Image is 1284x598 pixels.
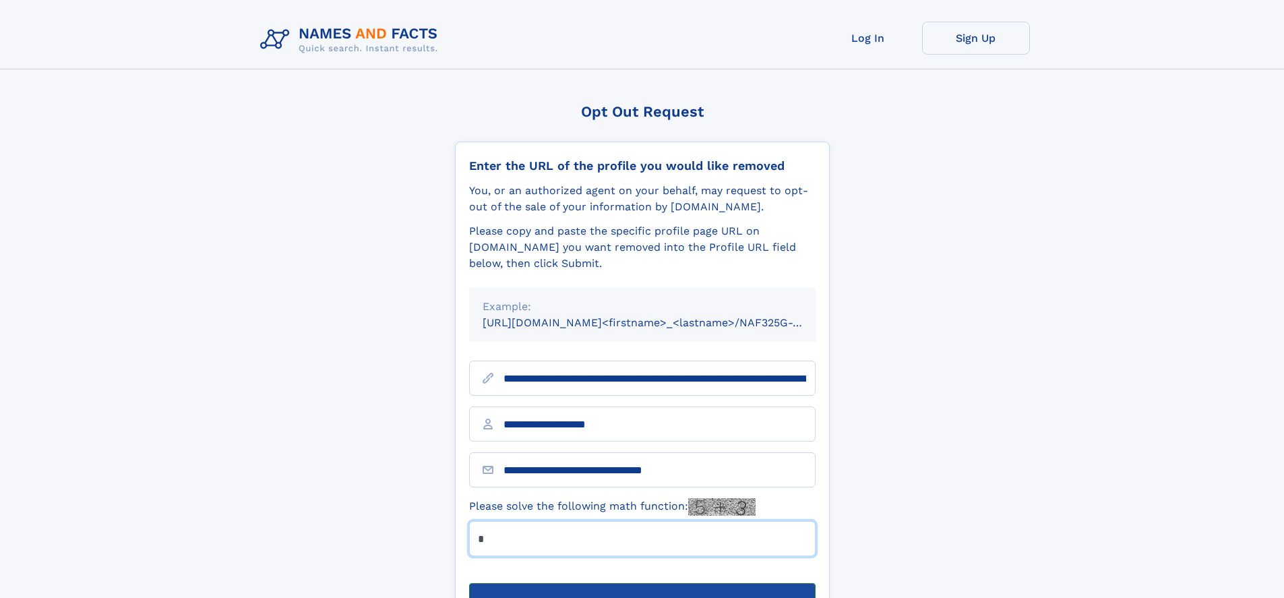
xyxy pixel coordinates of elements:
[469,498,756,516] label: Please solve the following math function:
[483,299,802,315] div: Example:
[814,22,922,55] a: Log In
[469,158,816,173] div: Enter the URL of the profile you would like removed
[469,183,816,215] div: You, or an authorized agent on your behalf, may request to opt-out of the sale of your informatio...
[922,22,1030,55] a: Sign Up
[255,22,449,58] img: Logo Names and Facts
[455,103,830,120] div: Opt Out Request
[483,316,841,329] small: [URL][DOMAIN_NAME]<firstname>_<lastname>/NAF325G-xxxxxxxx
[469,223,816,272] div: Please copy and paste the specific profile page URL on [DOMAIN_NAME] you want removed into the Pr...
